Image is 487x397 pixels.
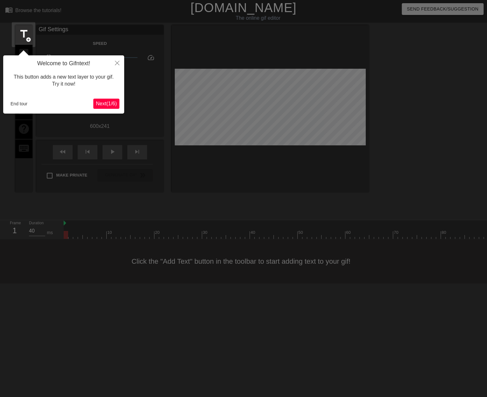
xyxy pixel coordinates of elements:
button: Close [110,55,124,70]
h4: Welcome to Gifntext! [8,60,119,67]
button: Next [93,99,119,109]
div: This button adds a new text layer to your gif. Try it now! [8,67,119,94]
span: Next ( 1 / 6 ) [96,101,117,106]
button: End tour [8,99,30,108]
